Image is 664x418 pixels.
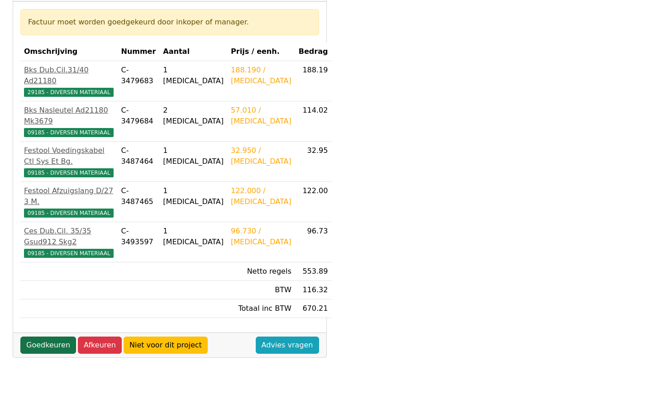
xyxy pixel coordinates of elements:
div: 32.950 / [MEDICAL_DATA] [231,145,291,167]
a: Goedkeuren [20,337,76,354]
a: Bks Nasleutel Ad21180 Mk367909185 - DIVERSEN MATERIAAL [24,105,114,138]
a: Ces Dub.Cil. 35/35 Gsud912 Skg209185 - DIVERSEN MATERIAAL [24,226,114,258]
td: C-3493597 [117,222,159,262]
span: 09185 - DIVERSEN MATERIAAL [24,168,114,177]
span: 09185 - DIVERSEN MATERIAAL [24,128,114,137]
a: Festool Voedingskabel Ctl Sys Et Bg.09185 - DIVERSEN MATERIAAL [24,145,114,178]
div: Bks Nasleutel Ad21180 Mk3679 [24,105,114,127]
div: Festool Afzuigslang D/27 3 M. [24,185,114,207]
a: Festool Afzuigslang D/27 3 M.09185 - DIVERSEN MATERIAAL [24,185,114,218]
div: Ces Dub.Cil. 35/35 Gsud912 Skg2 [24,226,114,247]
td: 188.19 [295,61,332,101]
th: Omschrijving [20,43,117,61]
a: Bks Dub.Cil.31/40 Ad2118029185 - DIVERSEN MATERIAAL [24,65,114,97]
th: Aantal [159,43,227,61]
span: 09185 - DIVERSEN MATERIAAL [24,249,114,258]
td: 114.02 [295,101,332,142]
td: C-3479683 [117,61,159,101]
a: Advies vragen [256,337,319,354]
div: 122.000 / [MEDICAL_DATA] [231,185,291,207]
td: C-3487465 [117,182,159,222]
span: 29185 - DIVERSEN MATERIAAL [24,88,114,97]
div: 1 [MEDICAL_DATA] [163,65,224,86]
div: Factuur moet worden goedgekeurd door inkoper of manager. [28,17,311,28]
th: Bedrag [295,43,332,61]
td: C-3487464 [117,142,159,182]
td: Netto regels [227,262,295,281]
a: Afkeuren [78,337,122,354]
div: Festool Voedingskabel Ctl Sys Et Bg. [24,145,114,167]
span: 09185 - DIVERSEN MATERIAAL [24,209,114,218]
div: 1 [MEDICAL_DATA] [163,226,224,247]
td: 670.21 [295,299,332,318]
td: 32.95 [295,142,332,182]
td: 116.32 [295,281,332,299]
td: 553.89 [295,262,332,281]
div: 188.190 / [MEDICAL_DATA] [231,65,291,86]
div: 2 [MEDICAL_DATA] [163,105,224,127]
a: Niet voor dit project [124,337,208,354]
td: 122.00 [295,182,332,222]
td: BTW [227,281,295,299]
div: 57.010 / [MEDICAL_DATA] [231,105,291,127]
th: Nummer [117,43,159,61]
div: 1 [MEDICAL_DATA] [163,145,224,167]
td: C-3479684 [117,101,159,142]
div: 96.730 / [MEDICAL_DATA] [231,226,291,247]
td: 96.73 [295,222,332,262]
div: Bks Dub.Cil.31/40 Ad21180 [24,65,114,86]
th: Prijs / eenh. [227,43,295,61]
td: Totaal inc BTW [227,299,295,318]
div: 1 [MEDICAL_DATA] [163,185,224,207]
